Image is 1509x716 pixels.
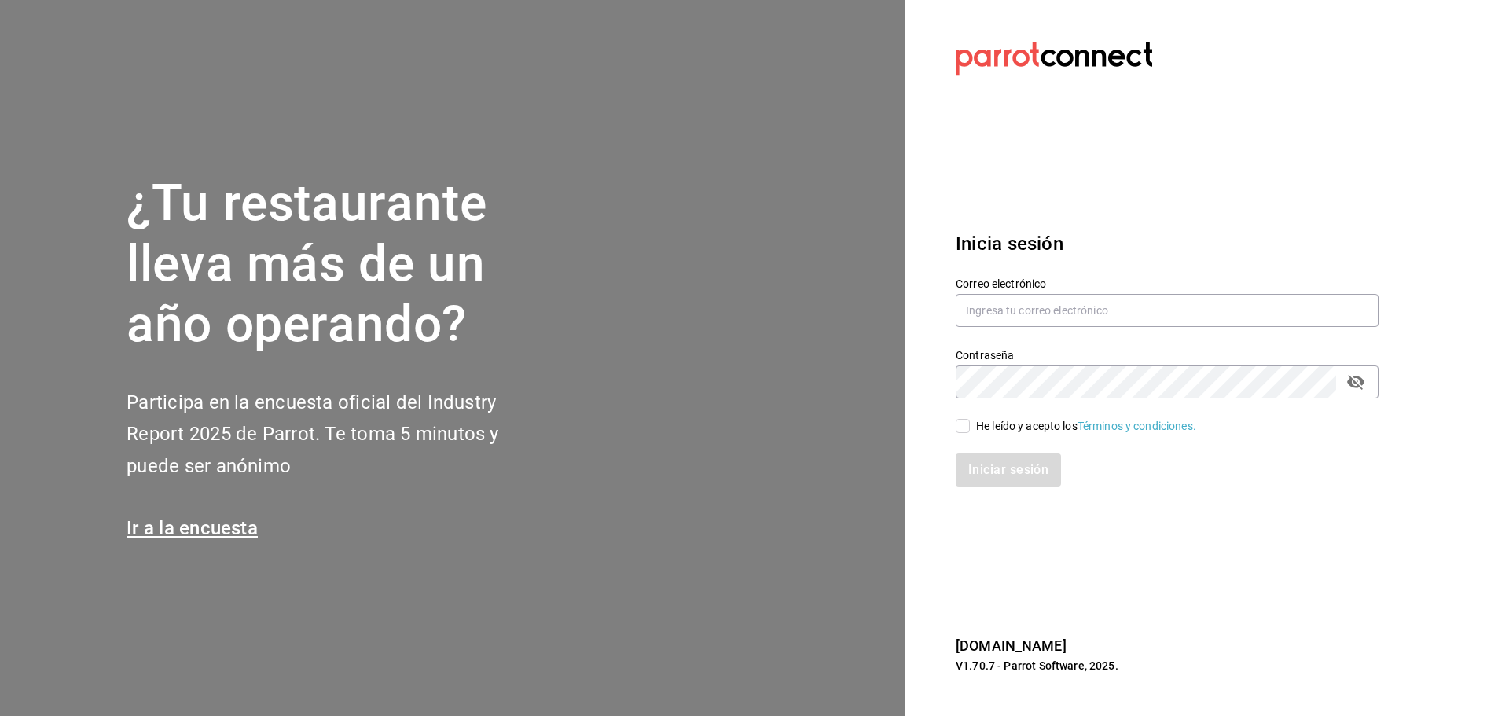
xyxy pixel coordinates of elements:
[956,658,1379,674] p: V1.70.7 - Parrot Software, 2025.
[127,387,551,483] h2: Participa en la encuesta oficial del Industry Report 2025 de Parrot. Te toma 5 minutos y puede se...
[956,637,1067,654] a: [DOMAIN_NAME]
[976,418,1196,435] div: He leído y acepto los
[956,294,1379,327] input: Ingresa tu correo electrónico
[127,517,258,539] a: Ir a la encuesta
[1078,420,1196,432] a: Términos y condiciones.
[956,350,1379,361] label: Contraseña
[956,229,1379,258] h3: Inicia sesión
[1342,369,1369,395] button: passwordField
[127,174,551,354] h1: ¿Tu restaurante lleva más de un año operando?
[956,278,1379,289] label: Correo electrónico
